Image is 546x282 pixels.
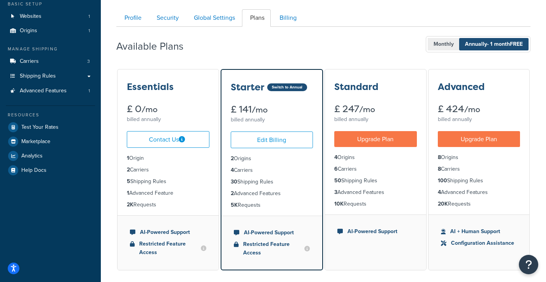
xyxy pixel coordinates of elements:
[130,240,206,257] li: Restricted Feature Access
[231,166,234,174] strong: 4
[334,176,417,185] li: Shipping Rules
[510,40,523,48] b: FREE
[359,104,375,115] small: /mo
[127,201,133,209] strong: 2K
[231,201,238,209] strong: 5K
[127,189,209,197] li: Advanced Feature
[438,165,520,173] li: Carriers
[267,83,307,91] a: Switch to Annual
[127,114,209,125] div: billed annually
[127,177,130,185] strong: 5
[231,154,313,163] li: Origins
[6,149,95,163] a: Analytics
[6,24,95,38] li: Origins
[142,104,157,115] small: /mo
[231,82,264,92] h3: Starter
[6,69,95,83] a: Shipping Rules
[271,9,303,27] a: Billing
[116,9,148,27] a: Profile
[231,166,313,175] li: Carriers
[334,153,417,162] li: Origins
[487,40,523,48] span: - 1 month
[441,227,517,236] li: AI + Human Support
[186,9,241,27] a: Global Settings
[20,73,56,80] span: Shipping Rules
[459,38,529,50] span: Annually
[127,154,129,162] strong: 1
[6,120,95,134] a: Test Your Rates
[438,82,485,92] h3: Advanced
[426,36,530,52] button: Monthly Annually- 1 monthFREE
[87,58,90,65] span: 3
[438,188,520,197] li: Advanced Features
[231,178,313,186] li: Shipping Rules
[334,131,417,147] a: Upgrade Plan
[438,200,448,208] strong: 20K
[334,153,337,161] strong: 4
[127,82,174,92] h3: Essentials
[88,13,90,20] span: 1
[20,28,37,34] span: Origins
[6,1,95,7] div: Basic Setup
[438,131,520,147] a: Upgrade Plan
[441,239,517,247] li: Configuration Assistance
[438,104,520,114] div: £ 424
[438,200,520,208] li: Requests
[242,9,271,27] a: Plans
[6,9,95,24] li: Websites
[130,228,206,237] li: AI-Powered Support
[334,165,417,173] li: Carriers
[464,104,480,115] small: /mo
[127,189,129,197] strong: 1
[334,104,417,114] div: £ 247
[334,165,338,173] strong: 6
[6,84,95,98] li: Advanced Features
[6,112,95,118] div: Resources
[20,13,41,20] span: Websites
[334,114,417,125] div: billed annually
[334,200,417,208] li: Requests
[6,135,95,149] a: Marketplace
[519,255,538,274] button: Open Resource Center
[6,84,95,98] a: Advanced Features 1
[127,104,209,114] div: £ 0
[231,105,313,114] div: £ 141
[127,177,209,186] li: Shipping Rules
[231,189,234,197] strong: 2
[127,166,130,174] strong: 2
[6,163,95,177] a: Help Docs
[234,240,310,257] li: Restricted Feature Access
[337,227,414,236] li: AI-Powered Support
[21,124,59,131] span: Test Your Rates
[438,153,520,162] li: Origins
[21,167,47,174] span: Help Docs
[6,46,95,52] div: Manage Shipping
[127,201,209,209] li: Requests
[428,38,460,50] span: Monthly
[334,188,417,197] li: Advanced Features
[21,153,43,159] span: Analytics
[231,114,313,125] div: billed annually
[231,189,313,198] li: Advanced Features
[231,201,313,209] li: Requests
[231,154,234,163] strong: 2
[6,54,95,69] a: Carriers 3
[252,104,268,115] small: /mo
[20,88,67,94] span: Advanced Features
[438,153,441,161] strong: 8
[127,154,209,163] li: Origin
[6,9,95,24] a: Websites 1
[234,228,310,237] li: AI-Powered Support
[149,9,185,27] a: Security
[334,82,378,92] h3: Standard
[334,200,344,208] strong: 10K
[20,58,39,65] span: Carriers
[88,88,90,94] span: 1
[231,178,237,186] strong: 30
[438,176,447,185] strong: 100
[231,131,313,148] a: Edit Billing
